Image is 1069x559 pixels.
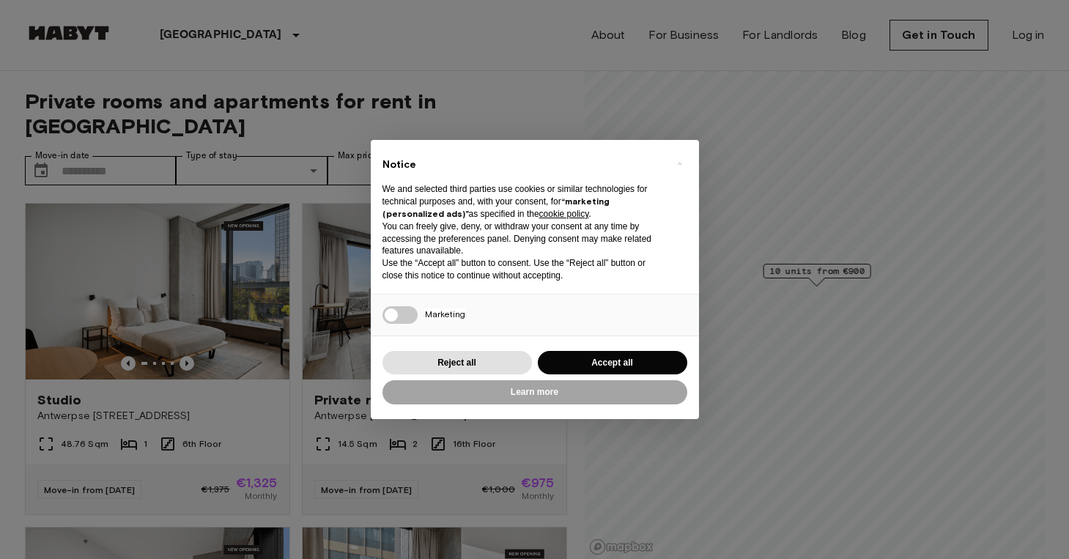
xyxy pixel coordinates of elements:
a: cookie policy [539,209,589,219]
button: Reject all [382,351,532,375]
p: You can freely give, deny, or withdraw your consent at any time by accessing the preferences pane... [382,221,664,257]
button: Accept all [538,351,687,375]
p: We and selected third parties use cookies or similar technologies for technical purposes and, wit... [382,183,664,220]
button: Learn more [382,380,687,404]
span: × [677,155,682,172]
button: Close this notice [668,152,692,175]
span: Marketing [425,308,465,319]
strong: “marketing (personalized ads)” [382,196,610,219]
p: Use the “Accept all” button to consent. Use the “Reject all” button or close this notice to conti... [382,257,664,282]
h2: Notice [382,158,664,172]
